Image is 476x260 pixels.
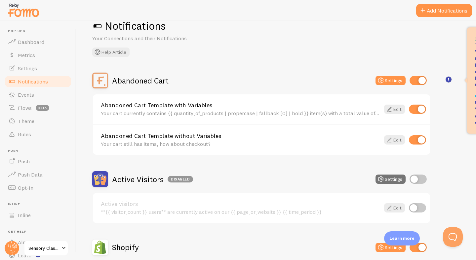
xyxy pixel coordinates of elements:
a: Opt-In [4,181,72,194]
p: Your Connections and their Notifications [92,35,251,42]
span: Settings [18,65,37,72]
h2: Shopify [112,242,139,252]
img: Active Visitors [92,171,108,187]
button: Help Article [92,48,130,57]
h1: Notifications [92,19,460,33]
a: Settings [4,62,72,75]
button: Settings [376,243,406,252]
span: Inline [18,212,31,218]
span: Theme [18,118,34,124]
span: beta [36,105,49,111]
span: Metrics [18,52,35,58]
span: Notifications [18,78,48,85]
a: Sensory Classroom [24,240,68,256]
span: Push [8,149,72,153]
a: Dashboard [4,35,72,49]
a: Events [4,88,72,101]
span: Alerts [18,239,32,245]
span: Events [18,91,34,98]
h2: Abandoned Cart [112,76,169,86]
a: Notifications [4,75,72,88]
span: Push Data [18,171,43,178]
div: Your cart still has items, how about checkout? [101,141,380,147]
span: Pop-ups [8,29,72,33]
span: Opt-In [18,184,33,191]
div: Learn more [384,231,420,245]
span: Learn [18,252,31,259]
span: Dashboard [18,39,44,45]
img: Shopify [92,240,108,255]
a: Theme [4,114,72,128]
button: Settings [376,76,406,85]
span: Flows [18,105,32,111]
span: Rules [18,131,31,138]
button: Settings [376,175,406,184]
a: Alerts [4,236,72,249]
div: Disabled [168,176,193,182]
a: Metrics [4,49,72,62]
h2: Active Visitors [112,174,193,184]
p: Learn more [389,235,415,242]
a: Abandoned Cart Template with Variables [101,102,380,108]
span: Get Help [8,230,72,234]
a: Edit [384,203,405,212]
span: Push [18,158,30,165]
span: Inline [8,202,72,207]
a: Abandoned Cart Template without Variables [101,133,380,139]
svg: <p>🛍️ For Shopify Users</p><p>To use the <strong>Abandoned Cart with Variables</strong> template,... [446,77,452,82]
div: Your cart currently contains {{ quantity_of_products | propercase | fallback [0] | bold }} item(s... [101,110,380,116]
a: Push [4,155,72,168]
a: Rules [4,128,72,141]
span: Sensory Classroom [28,244,60,252]
iframe: Help Scout Beacon - Open [443,227,463,247]
div: **{{ visitor_count }} users** are currently active on our {{ page_or_website }} {{ time_period }} [101,209,380,215]
a: Edit [384,105,405,114]
img: Abandoned Cart [92,73,108,88]
a: Push Data [4,168,72,181]
img: fomo-relay-logo-orange.svg [7,2,40,18]
a: Active visitors [101,201,380,207]
a: Edit [384,135,405,145]
a: Inline [4,209,72,222]
a: Flows beta [4,101,72,114]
